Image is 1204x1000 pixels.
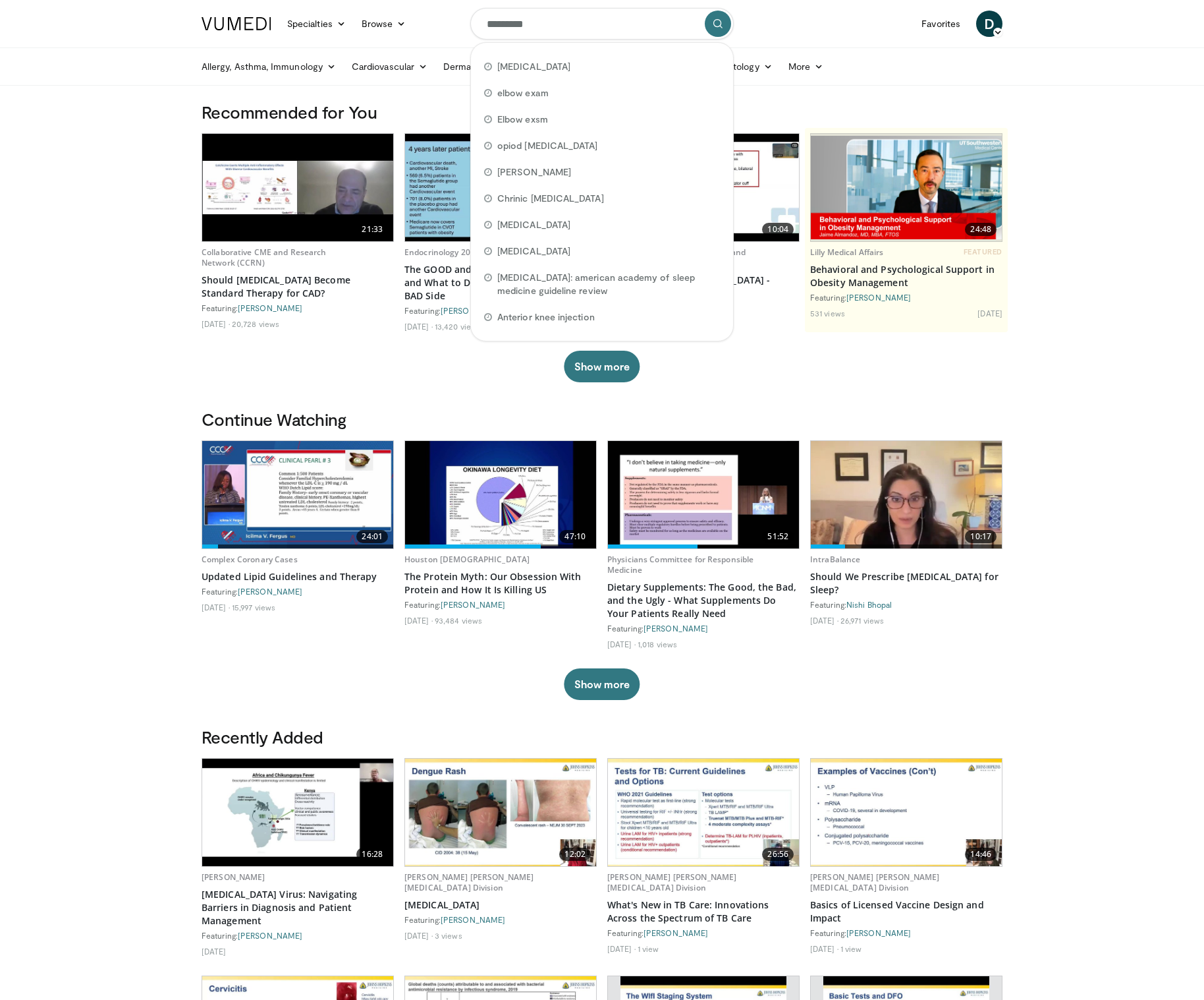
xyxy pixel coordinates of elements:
div: Featuring: [607,927,800,938]
div: Featuring: [810,292,1002,303]
a: More [780,53,831,80]
a: Nishi Bhopal [846,600,892,609]
li: 531 views [810,308,845,318]
li: [DATE] [607,639,636,649]
a: Browse [354,11,414,37]
img: bf3e2671-1816-4f72-981d-b02d8d631527.620x360_q85_upscale.jpg [405,759,596,866]
span: Chrinic [MEDICAL_DATA] [497,192,604,205]
li: [DATE] [404,321,433,332]
li: 3 views [435,930,462,941]
a: D [976,11,1002,37]
li: [DATE] [404,930,433,941]
span: [MEDICAL_DATA] [497,60,570,73]
span: 21:33 [356,223,388,236]
a: The GOOD and the BAD Side of GLP-1s and What to Do If You Get Caught on the BAD Side [404,263,597,303]
a: 26:56 [608,759,799,866]
li: 20,728 views [232,318,279,329]
a: Updated Lipid Guidelines and Therapy [202,570,394,583]
li: [DATE] [202,602,230,612]
span: [MEDICAL_DATA] [497,218,570,231]
a: Collaborative CME and Research Network (CCRN) [202,247,327,268]
h3: Recommended for You [202,102,1002,123]
a: Specialties [279,11,354,37]
li: 93,484 views [435,615,482,626]
span: opiod [MEDICAL_DATA] [497,139,597,152]
span: 51:52 [762,530,794,543]
img: f7087805-6d6d-4f4e-b7c8-917543aa9d8d.620x360_q85_upscale.jpg [811,441,1002,548]
img: c5fcbf79-567b-46f3-9e61-212c689dbf59.620x360_q85_upscale.jpg [608,759,799,866]
a: 23:18 [405,134,596,241]
a: Dietary Supplements: The Good, the Bad, and the Ugly - What Supplements Do Your Patients Really Need [607,581,800,620]
a: Should We Prescribe [MEDICAL_DATA] for Sleep? [810,570,1002,597]
a: 12:02 [405,759,596,866]
li: [DATE] [607,943,636,954]
li: 1 view [638,943,659,954]
li: 1,018 views [638,639,677,649]
span: 16:28 [356,848,388,861]
span: 24:48 [965,223,997,236]
a: The Protein Myth: Our Obsession With Protein and How It Is Killing US [404,570,597,597]
a: [PERSON_NAME] [PERSON_NAME] [MEDICAL_DATA] Division [404,871,534,893]
li: 13,420 views [435,321,481,332]
li: [DATE] [202,318,230,329]
a: Lilly Medical Affairs [810,247,884,258]
a: 10:17 [811,441,1002,548]
a: 47:10 [405,441,596,548]
a: Behavioral and Psychological Support in Obesity Management [810,263,1002,289]
div: Featuring: [607,623,800,633]
div: Featuring: [404,914,597,925]
li: [DATE] [977,308,1002,318]
a: Favorites [914,11,968,37]
div: Featuring: [810,599,1002,610]
a: [PERSON_NAME] [643,928,708,937]
span: [PERSON_NAME] [497,165,571,179]
input: Search topics, interventions [470,8,734,40]
img: 756cb5e3-da60-49d4-af2c-51c334342588.620x360_q85_upscale.jpg [405,134,596,241]
a: 24:48 [811,134,1002,241]
div: Featuring: [202,586,394,597]
li: [DATE] [810,943,838,954]
img: eb63832d-2f75-457d-8c1a-bbdc90eb409c.620x360_q85_upscale.jpg [202,134,393,241]
button: Show more [564,351,640,382]
a: 16:28 [202,759,393,866]
a: Complex Coronary Cases [202,554,298,565]
span: Elbow exsm [497,113,548,126]
button: Show more [564,668,640,700]
a: Should [MEDICAL_DATA] Become Standard Therapy for CAD? [202,274,394,300]
a: What's New in TB Care: Innovations Across the Spectrum of TB Care [607,898,800,925]
a: 14:46 [811,759,1002,866]
a: [PERSON_NAME] [846,928,911,937]
a: Physicians Committee for Responsible Medicine [607,554,753,575]
img: d9666d31-16c5-49b0-8431-7a6e75592c1a.620x360_q85_upscale.jpg [608,441,799,548]
img: def5b719-a905-4f96-8e66-3f3d9bd0ccd4.620x360_q85_upscale.jpg [811,759,1002,866]
div: Featuring: [202,930,394,941]
span: 24:01 [356,530,388,543]
span: elbow exam [497,86,549,100]
span: [MEDICAL_DATA] [497,245,570,258]
a: Cardiovascular [344,53,435,80]
a: [MEDICAL_DATA] Virus: Navigating Barriers in Diagnosis and Patient Management [202,888,394,927]
li: [DATE] [202,946,227,956]
span: 47:10 [559,530,591,543]
a: Basics of Licensed Vaccine Design and Impact [810,898,1002,925]
div: Featuring: [202,303,394,313]
a: Allergy, Asthma, Immunology [194,53,344,80]
a: [PERSON_NAME] [238,587,302,596]
a: [PERSON_NAME] [441,600,505,609]
a: [MEDICAL_DATA] [404,898,597,912]
a: 24:01 [202,441,393,548]
a: IntraBalance [810,554,860,565]
li: 1 view [840,943,862,954]
img: VuMedi Logo [202,17,271,30]
span: 10:04 [762,223,794,236]
a: [PERSON_NAME] [643,624,708,633]
a: [PERSON_NAME] [441,306,505,315]
a: 21:33 [202,134,393,241]
a: [PERSON_NAME] [PERSON_NAME] [MEDICAL_DATA] Division [607,871,736,893]
a: [PERSON_NAME] [441,915,505,924]
li: 26,971 views [840,615,884,626]
span: 12:02 [559,848,591,861]
div: Featuring: [404,305,597,316]
span: [MEDICAL_DATA]: american academy of sleep medicine guideline review [497,271,720,297]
